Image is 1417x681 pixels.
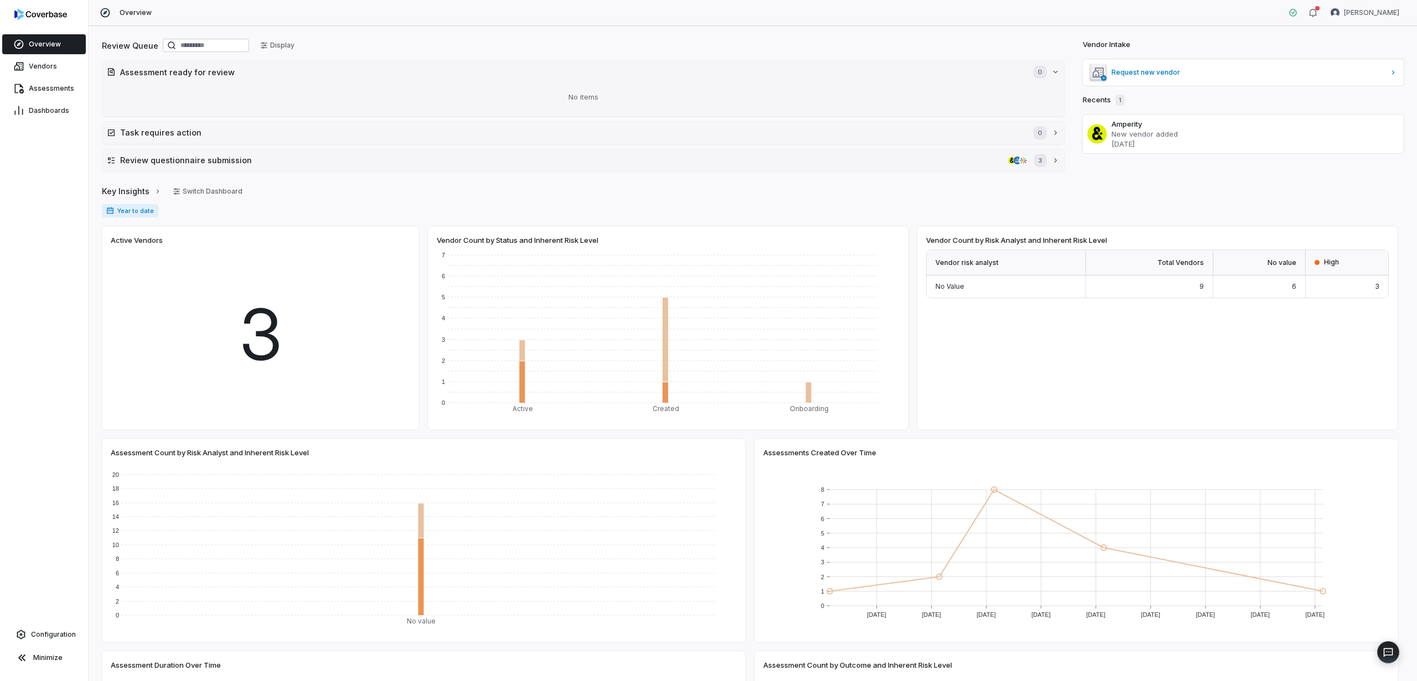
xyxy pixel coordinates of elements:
text: 6 [442,273,445,279]
h2: Review Queue [102,40,158,51]
span: 3 [1375,282,1379,290]
text: 14 [112,513,119,520]
text: 3 [821,559,824,565]
text: 0 [116,612,119,618]
a: Vendors [2,56,86,76]
span: Year to date [102,204,158,217]
a: Key Insights [102,180,162,203]
text: 2 [116,598,119,605]
span: Overview [120,8,152,17]
span: Dashboards [29,106,69,115]
span: [PERSON_NAME] [1344,8,1399,17]
text: 18 [112,485,119,492]
a: Overview [2,34,86,54]
h2: Review questionnaire submission [120,154,1004,166]
text: 0 [442,399,445,406]
button: Display [254,37,301,54]
text: [DATE] [867,611,887,618]
text: 5 [442,294,445,300]
p: New vendor added [1111,129,1399,139]
span: Assessments Created Over Time [763,448,876,458]
span: Key Insights [102,185,149,197]
span: 1 [1115,95,1125,106]
button: Minimize [4,647,84,669]
h3: Amperity [1111,119,1399,129]
button: Task requires action0 [102,122,1064,144]
text: 5 [821,530,824,537]
text: [DATE] [1306,611,1325,618]
text: 4 [442,315,445,321]
span: Assessment Count by Outcome and Inherent Risk Level [763,660,952,670]
text: 10 [112,542,119,548]
button: Key Insights [99,180,165,203]
h2: Assessment ready for review [120,66,1022,78]
text: 4 [821,544,824,551]
span: Vendor Count by Risk Analyst and Inherent Risk Level [926,235,1107,245]
text: 7 [821,501,824,507]
text: 8 [116,555,119,562]
text: 3 [442,336,445,343]
text: [DATE] [1196,611,1216,618]
span: 0 [1033,126,1047,139]
text: 7 [442,252,445,258]
text: 2 [821,574,824,580]
text: 2 [442,357,445,364]
span: High [1324,258,1339,267]
span: Assessment Count by Risk Analyst and Inherent Risk Level [111,448,309,458]
text: [DATE] [977,611,996,618]
span: 3 [1034,154,1047,167]
svg: Date range for report [106,207,114,215]
a: Configuration [4,625,84,644]
span: 0 [1033,65,1047,79]
text: 20 [112,471,119,478]
span: 9 [1199,282,1204,290]
a: AmperityNew vendor added[DATE] [1083,115,1404,153]
text: 4 [116,584,119,590]
h2: Task requires action [120,127,1022,138]
div: Vendor risk analyst [927,250,1086,275]
div: No items [107,83,1060,112]
p: [DATE] [1111,139,1399,149]
h2: Recents [1083,95,1125,106]
text: 16 [112,500,119,506]
text: [DATE] [1032,611,1051,618]
a: Dashboards [2,101,86,121]
span: Minimize [33,653,63,662]
button: Chris Morgan avatar[PERSON_NAME] [1324,4,1406,21]
div: Total Vendors [1086,250,1213,275]
span: Configuration [31,630,76,639]
a: Request new vendor [1083,59,1404,86]
text: 6 [116,570,119,576]
span: Assessment Duration Over Time [111,660,221,670]
img: logo-D7KZi-bG.svg [14,9,67,20]
span: Request new vendor [1111,68,1385,77]
text: [DATE] [1087,611,1106,618]
span: 6 [1292,282,1296,290]
text: 1 [442,378,445,385]
span: Overview [29,40,61,49]
button: Review questionnaire submissionamperity.comfind-and-update.company-information.service.gov.uk/com... [102,149,1064,171]
span: Active Vendors [111,235,163,245]
text: 8 [821,486,824,493]
text: [DATE] [1141,611,1161,618]
img: Chris Morgan avatar [1331,8,1340,17]
text: [DATE] [922,611,942,618]
a: Assessments [2,79,86,98]
span: No Value [935,282,964,290]
button: Switch Dashboard [166,183,249,200]
h2: Vendor Intake [1083,39,1130,50]
text: [DATE] [1251,611,1270,618]
span: Vendor Count by Status and Inherent Risk Level [437,235,598,245]
text: 0 [821,602,824,609]
span: Assessments [29,84,74,93]
div: No value [1213,250,1306,275]
text: 6 [821,516,824,522]
text: 12 [112,527,119,534]
span: Vendors [29,62,57,71]
span: 3 [238,282,283,388]
button: Assessment ready for review0 [102,61,1064,83]
text: 1 [821,588,824,595]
